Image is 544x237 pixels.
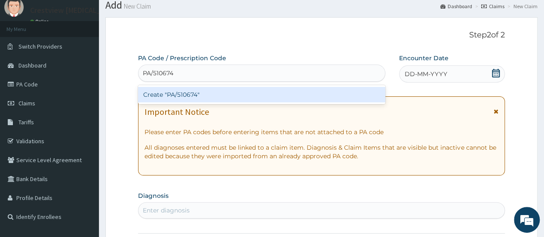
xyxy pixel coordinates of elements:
[141,4,162,25] div: Minimize live chat window
[30,18,51,25] a: Online
[138,54,226,62] label: PA Code / Prescription Code
[481,3,504,10] a: Claims
[30,6,122,14] p: Crestview [MEDICAL_DATA]
[4,151,164,181] textarea: Type your message and hit 'Enter'
[440,3,472,10] a: Dashboard
[18,43,62,50] span: Switch Providers
[138,191,169,200] label: Diagnosis
[122,3,151,9] small: New Claim
[143,206,190,215] div: Enter diagnosis
[144,128,498,136] p: Please enter PA codes before entering items that are not attached to a PA code
[18,99,35,107] span: Claims
[138,87,385,102] div: Create "PA/510674"
[399,54,449,62] label: Encounter Date
[144,143,498,160] p: All diagnoses entered must be linked to a claim item. Diagnosis & Claim Items that are visible bu...
[138,31,505,40] p: Step 2 of 2
[405,70,447,78] span: DD-MM-YYYY
[45,48,144,59] div: Chat with us now
[16,43,35,65] img: d_794563401_company_1708531726252_794563401
[18,118,34,126] span: Tariffs
[505,3,538,10] li: New Claim
[18,62,46,69] span: Dashboard
[144,107,209,117] h1: Important Notice
[50,66,119,153] span: We're online!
